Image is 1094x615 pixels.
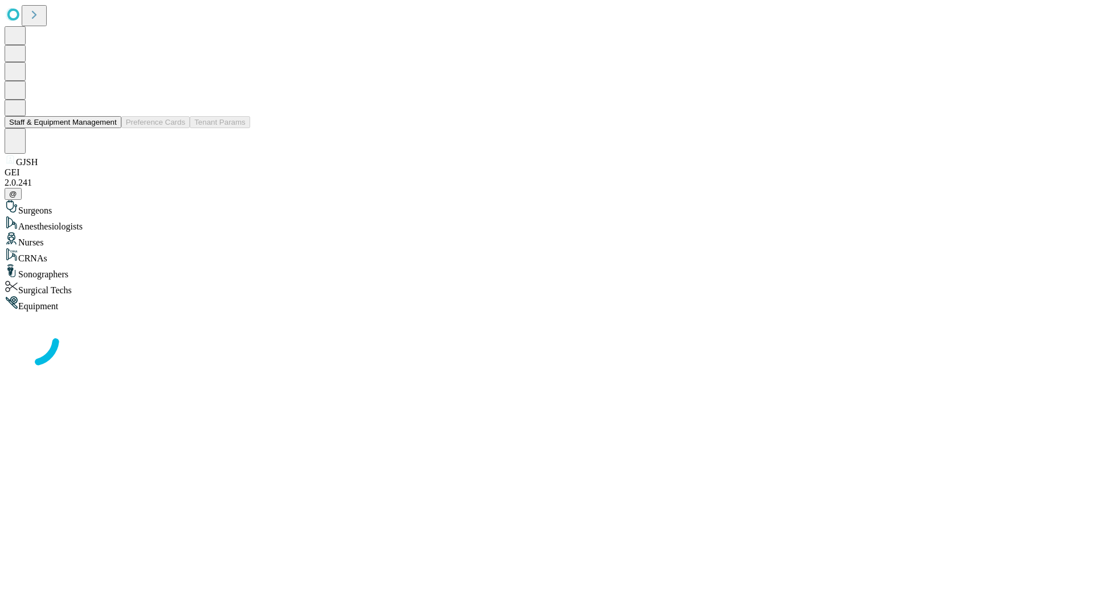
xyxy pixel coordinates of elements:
[121,116,190,128] button: Preference Cards
[5,116,121,128] button: Staff & Equipment Management
[5,264,1089,280] div: Sonographers
[5,188,22,200] button: @
[9,190,17,198] span: @
[5,178,1089,188] div: 2.0.241
[5,296,1089,311] div: Equipment
[5,216,1089,232] div: Anesthesiologists
[5,200,1089,216] div: Surgeons
[5,248,1089,264] div: CRNAs
[5,280,1089,296] div: Surgical Techs
[16,157,38,167] span: GJSH
[5,232,1089,248] div: Nurses
[190,116,250,128] button: Tenant Params
[5,167,1089,178] div: GEI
